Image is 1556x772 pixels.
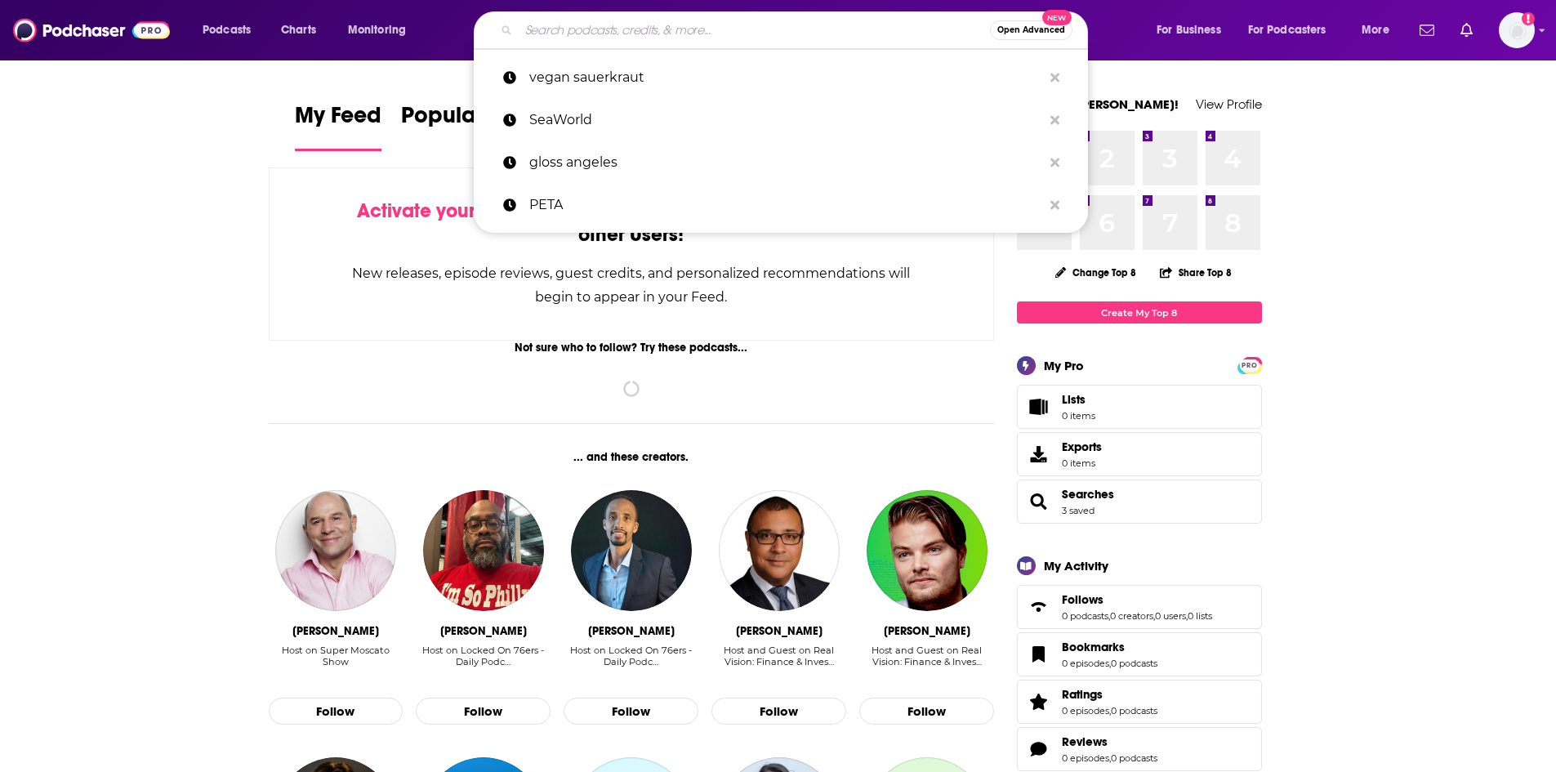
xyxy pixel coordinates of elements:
[1023,690,1055,713] a: Ratings
[1042,10,1072,25] span: New
[529,56,1042,99] p: vegan sauerkraut
[1023,596,1055,618] a: Follows
[1017,632,1262,676] span: Bookmarks
[1237,17,1350,43] button: open menu
[1240,359,1260,372] span: PRO
[269,450,995,464] div: ... and these creators.
[529,184,1042,226] p: PETA
[270,17,326,43] a: Charts
[416,645,551,680] div: Host on Locked On 76ers - Daily Podc…
[1017,680,1262,724] span: Ratings
[997,26,1065,34] span: Open Advanced
[711,698,846,725] button: Follow
[1044,358,1084,373] div: My Pro
[1062,640,1157,654] a: Bookmarks
[1017,585,1262,629] span: Follows
[292,624,379,638] div: Vincent Moscato
[295,101,381,139] span: My Feed
[529,141,1042,184] p: gloss angeles
[1062,392,1095,407] span: Lists
[1062,592,1103,607] span: Follows
[357,199,524,223] span: Activate your Feed
[1499,12,1535,48] img: User Profile
[474,141,1088,184] a: gloss angeles
[1108,610,1110,622] span: ,
[588,624,675,638] div: Devon Givens
[1017,432,1262,476] a: Exports
[564,645,698,680] div: Host on Locked On 76ers - Daily Podc…
[1017,480,1262,524] span: Searches
[474,99,1088,141] a: SeaWorld
[564,698,698,725] button: Follow
[1023,490,1055,513] a: Searches
[275,490,396,611] img: Vincent Moscato
[1522,12,1535,25] svg: Add a profile image
[1062,658,1109,669] a: 0 episodes
[295,101,381,151] a: My Feed
[1145,17,1242,43] button: open menu
[1153,610,1155,622] span: ,
[203,19,251,42] span: Podcasts
[736,624,823,638] div: Harry Melandri
[884,624,970,638] div: Andreas Steno Larsen
[1023,738,1055,761] a: Reviews
[351,199,912,247] div: by following Podcasts, Creators, Lists, and other Users!
[711,645,846,680] div: Host and Guest on Real Vision: Finance & Inves…
[1109,752,1111,764] span: ,
[401,101,540,151] a: Popular Feed
[719,490,840,611] img: Harry Melandri
[1111,658,1157,669] a: 0 podcasts
[1413,16,1441,44] a: Show notifications dropdown
[474,184,1088,226] a: PETA
[191,17,272,43] button: open menu
[859,645,994,667] div: Host and Guest on Real Vision: Finance & Inves…
[1196,96,1262,112] a: View Profile
[1023,395,1055,418] span: Lists
[1111,752,1157,764] a: 0 podcasts
[1062,487,1114,502] a: Searches
[1499,12,1535,48] span: Logged in as WesBurdett
[1499,12,1535,48] button: Show profile menu
[1188,610,1212,622] a: 0 lists
[401,101,540,139] span: Popular Feed
[1023,443,1055,466] span: Exports
[1240,359,1260,371] a: PRO
[337,17,427,43] button: open menu
[1062,734,1157,749] a: Reviews
[269,698,403,725] button: Follow
[1062,687,1103,702] span: Ratings
[269,645,403,667] div: Host on Super Moscato Show
[1062,440,1102,454] span: Exports
[1044,558,1108,573] div: My Activity
[1017,727,1262,771] span: Reviews
[13,15,170,46] img: Podchaser - Follow, Share and Rate Podcasts
[1062,734,1108,749] span: Reviews
[474,56,1088,99] a: vegan sauerkraut
[1062,410,1095,422] span: 0 items
[1109,705,1111,716] span: ,
[1111,705,1157,716] a: 0 podcasts
[571,490,692,611] img: Devon Givens
[1017,385,1262,429] a: Lists
[867,490,988,611] img: Andreas Steno Larsen
[1062,640,1125,654] span: Bookmarks
[1023,643,1055,666] a: Bookmarks
[281,19,316,42] span: Charts
[859,645,994,680] div: Host and Guest on Real Vision: Finance & Inves…
[1062,505,1095,516] a: 3 saved
[1062,592,1212,607] a: Follows
[423,490,544,611] a: Keith Pompey
[564,645,698,667] div: Host on Locked On 76ers - Daily Podc…
[529,99,1042,141] p: SeaWorld
[1062,392,1086,407] span: Lists
[269,341,995,355] div: Not sure who to follow? Try these podcasts...
[1248,19,1326,42] span: For Podcasters
[1017,301,1262,324] a: Create My Top 8
[1362,19,1389,42] span: More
